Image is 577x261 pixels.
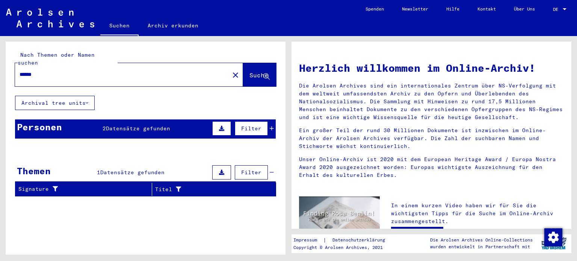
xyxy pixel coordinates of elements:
[97,169,100,176] span: 1
[18,183,152,195] div: Signature
[540,234,568,253] img: yv_logo.png
[15,96,95,110] button: Archival tree units
[155,186,257,193] div: Titel
[6,9,94,27] img: Arolsen_neg.svg
[243,63,276,86] button: Suche
[139,17,207,35] a: Archiv erkunden
[299,127,564,150] p: Ein großer Teil der rund 30 Millionen Dokumente ist inzwischen im Online-Archiv der Arolsen Archi...
[293,236,394,244] div: |
[18,185,142,193] div: Signature
[228,67,243,82] button: Clear
[106,125,170,132] span: Datensätze gefunden
[391,227,443,242] a: Video ansehen
[18,51,95,66] mat-label: Nach Themen oder Namen suchen
[430,243,533,250] p: wurden entwickelt in Partnerschaft mit
[235,121,268,136] button: Filter
[17,164,51,178] div: Themen
[17,120,62,134] div: Personen
[100,17,139,36] a: Suchen
[553,7,561,12] span: DE
[100,169,165,176] span: Datensätze gefunden
[293,236,323,244] a: Impressum
[103,125,106,132] span: 2
[299,60,564,76] h1: Herzlich willkommen im Online-Archiv!
[430,237,533,243] p: Die Arolsen Archives Online-Collections
[241,125,261,132] span: Filter
[293,244,394,251] p: Copyright © Arolsen Archives, 2021
[299,82,564,121] p: Die Arolsen Archives sind ein internationales Zentrum über NS-Verfolgung mit dem weltweit umfasse...
[249,71,268,79] span: Suche
[235,165,268,180] button: Filter
[231,71,240,80] mat-icon: close
[241,169,261,176] span: Filter
[326,236,394,244] a: Datenschutzerklärung
[391,202,564,225] p: In einem kurzen Video haben wir für Sie die wichtigsten Tipps für die Suche im Online-Archiv zusa...
[299,155,564,179] p: Unser Online-Archiv ist 2020 mit dem European Heritage Award / Europa Nostra Award 2020 ausgezeic...
[299,196,380,240] img: video.jpg
[544,228,562,246] img: Zustimmung ändern
[155,183,267,195] div: Titel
